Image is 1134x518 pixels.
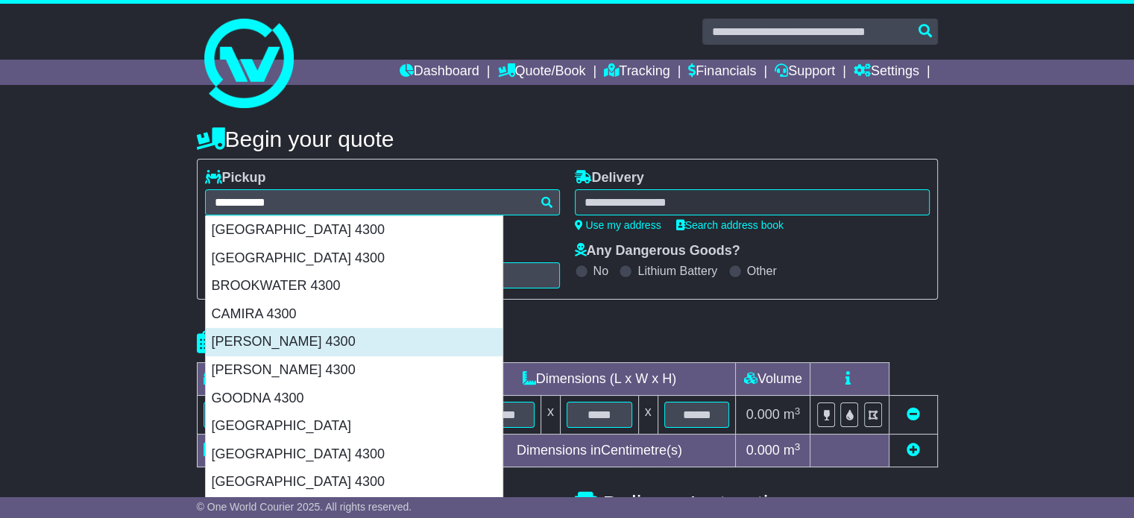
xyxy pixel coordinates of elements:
div: [GEOGRAPHIC_DATA] 4300 [206,440,503,469]
typeahead: Please provide city [205,189,560,215]
label: Pickup [205,170,266,186]
label: Delivery [575,170,644,186]
td: x [541,396,560,435]
td: x [638,396,658,435]
a: Dashboard [400,60,479,85]
td: Dimensions in Centimetre(s) [463,435,736,467]
sup: 3 [795,441,801,452]
a: Remove this item [907,407,920,422]
a: Support [775,60,835,85]
label: No [593,264,608,278]
span: m [784,443,801,458]
td: Dimensions (L x W x H) [463,363,736,396]
div: [PERSON_NAME] 4300 [206,328,503,356]
td: Type [197,363,321,396]
a: Search address book [676,219,784,231]
div: [GEOGRAPHIC_DATA] 4300 [206,216,503,244]
div: [GEOGRAPHIC_DATA] 4300 [206,468,503,496]
a: Financials [688,60,756,85]
span: © One World Courier 2025. All rights reserved. [197,501,412,513]
span: 0.000 [746,443,780,458]
span: 0.000 [746,407,780,422]
a: Tracking [604,60,670,85]
label: Other [747,264,777,278]
a: Use my address [575,219,661,231]
h4: Pickup Instructions [197,491,560,516]
h4: Package details | [197,330,384,355]
h4: Begin your quote [197,127,938,151]
div: CAMIRA 4300 [206,300,503,329]
div: [PERSON_NAME] 4300 [206,356,503,385]
div: [GEOGRAPHIC_DATA] 4300 [206,244,503,273]
div: BROOKWATER 4300 [206,272,503,300]
a: Quote/Book [497,60,585,85]
span: m [784,407,801,422]
td: Total [197,435,321,467]
label: Lithium Battery [637,264,717,278]
div: GOODNA 4300 [206,385,503,413]
div: [GEOGRAPHIC_DATA] [206,412,503,440]
h4: Delivery Instructions [575,491,938,516]
label: Any Dangerous Goods? [575,243,740,259]
a: Settings [854,60,919,85]
td: Volume [736,363,810,396]
sup: 3 [795,405,801,417]
a: Add new item [907,443,920,458]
